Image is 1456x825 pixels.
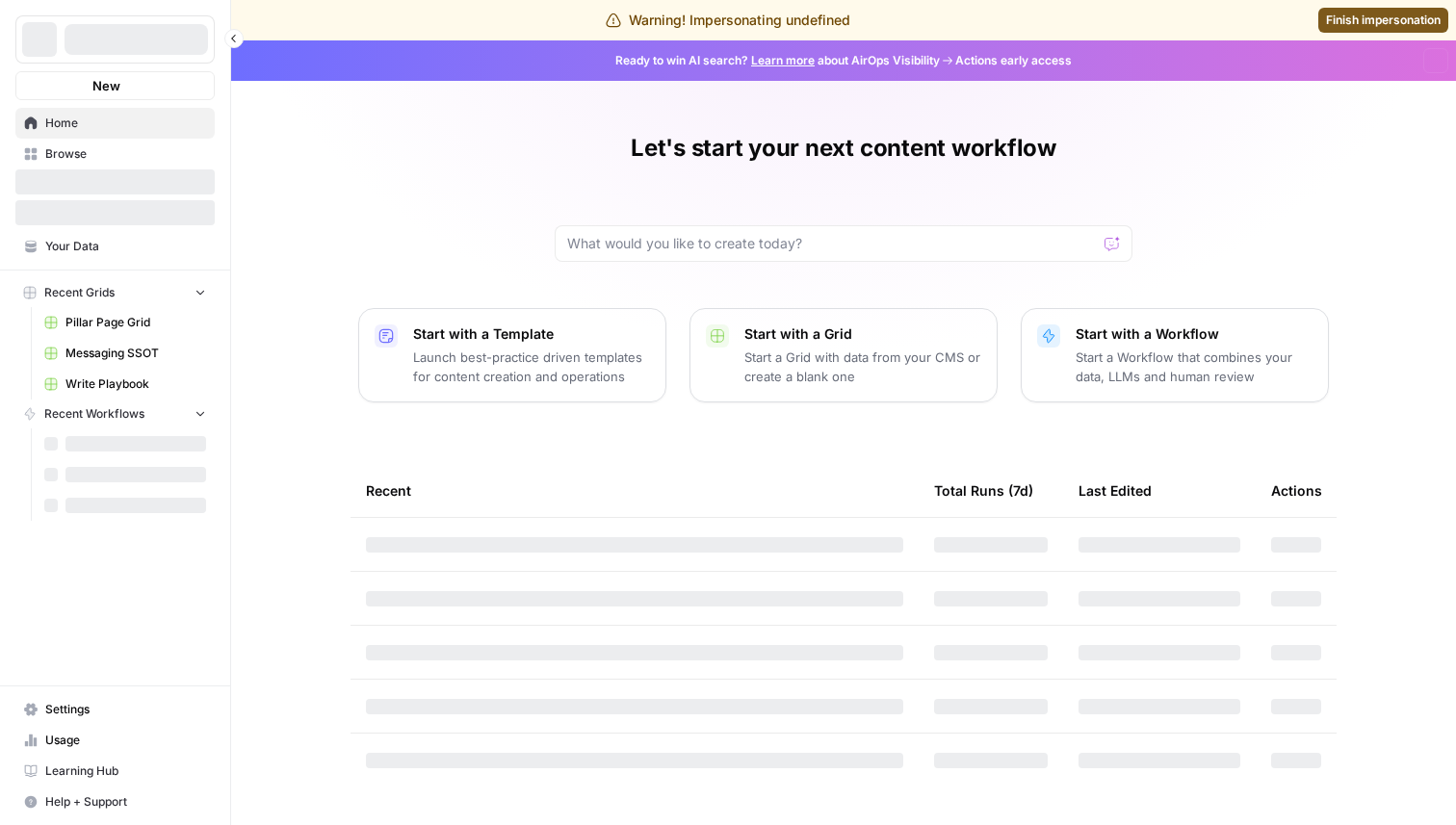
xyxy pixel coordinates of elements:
span: Messaging SSOT [65,345,206,362]
button: Start with a GridStart a Grid with data from your CMS or create a blank one [689,308,998,402]
a: Pillar Page Grid [36,307,215,338]
span: Home [45,115,206,132]
span: Settings [45,701,206,718]
span: Ready to win AI search? about AirOps Visibility [615,52,940,69]
a: Home [15,108,215,139]
a: Messaging SSOT [36,338,215,369]
span: Write Playbook [65,375,206,393]
span: Pillar Page Grid [65,314,206,331]
button: New [15,71,215,100]
div: Warning! Impersonating undefined [606,11,850,30]
span: Recent Workflows [44,405,144,423]
input: What would you like to create today? [567,234,1097,253]
span: Recent Grids [44,284,115,301]
button: Recent Workflows [15,400,215,428]
div: Total Runs (7d) [934,464,1033,517]
a: Finish impersonation [1318,8,1448,33]
span: Browse [45,145,206,163]
span: New [92,76,120,95]
span: Help + Support [45,793,206,811]
span: Finish impersonation [1326,12,1441,29]
p: Start a Grid with data from your CMS or create a blank one [744,348,981,386]
button: Start with a TemplateLaunch best-practice driven templates for content creation and operations [358,308,666,402]
a: Usage [15,725,215,756]
div: Recent [366,464,903,517]
span: Usage [45,732,206,749]
button: Recent Grids [15,278,215,307]
a: Learn more [751,53,815,67]
a: Settings [15,694,215,725]
h1: Let's start your next content workflow [631,133,1056,164]
div: Last Edited [1079,464,1152,517]
p: Launch best-practice driven templates for content creation and operations [413,348,650,386]
p: Start with a Grid [744,324,981,344]
a: Write Playbook [36,369,215,400]
span: Your Data [45,238,206,255]
a: Your Data [15,231,215,262]
span: Actions early access [955,52,1072,69]
p: Start a Workflow that combines your data, LLMs and human review [1076,348,1313,386]
p: Start with a Template [413,324,650,344]
p: Start with a Workflow [1076,324,1313,344]
a: Browse [15,139,215,169]
button: Start with a WorkflowStart a Workflow that combines your data, LLMs and human review [1021,308,1329,402]
a: Learning Hub [15,756,215,786]
div: Actions [1271,464,1322,517]
span: Learning Hub [45,762,206,780]
button: Help + Support [15,786,215,817]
